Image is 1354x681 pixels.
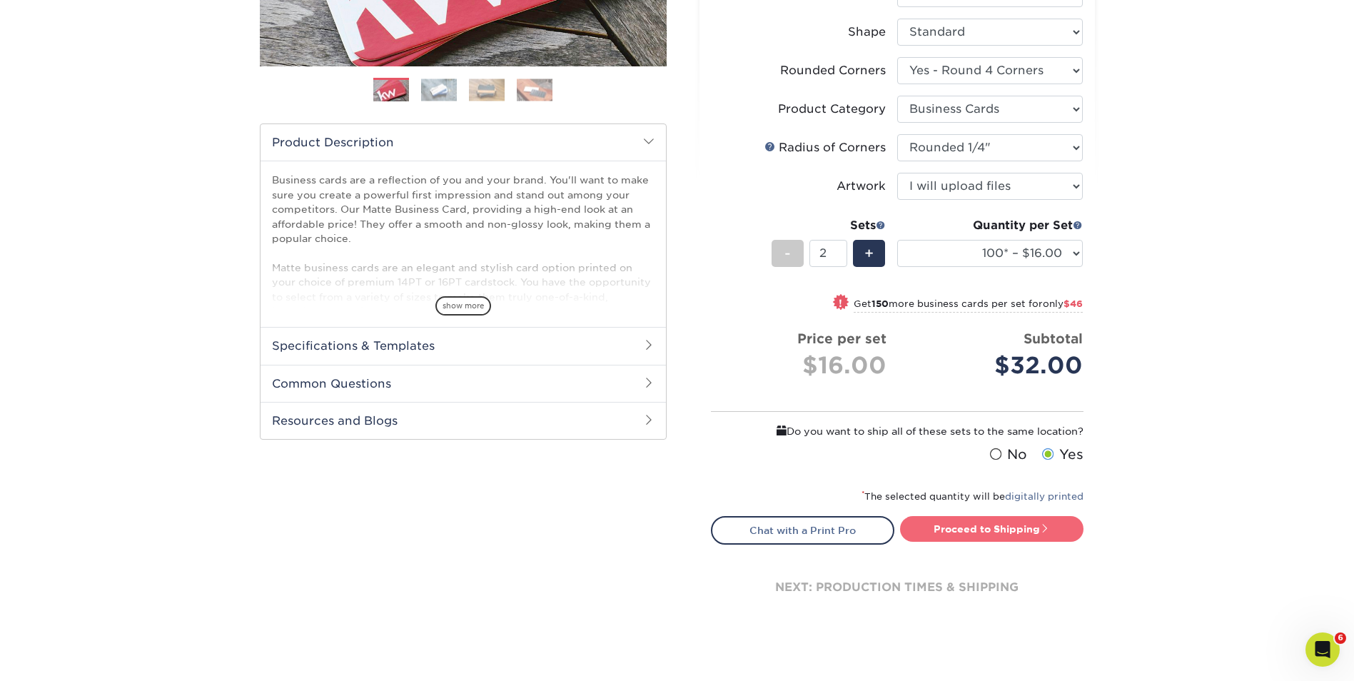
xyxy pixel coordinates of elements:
img: Business Cards 04 [517,79,552,101]
div: next: production times & shipping [711,545,1083,630]
span: 6 [1335,632,1346,644]
div: Radius of Corners [764,139,886,156]
label: No [986,445,1027,465]
img: Business Cards 02 [421,79,457,101]
strong: Subtotal [1024,331,1083,346]
div: Shape [848,24,886,41]
h2: Common Questions [261,365,666,402]
img: Business Cards 03 [469,79,505,101]
h2: Resources and Blogs [261,402,666,439]
div: Artwork [837,178,886,195]
div: Rounded Corners [780,62,886,79]
img: Business Cards 01 [373,73,409,109]
div: Quantity per Set [897,217,1083,234]
p: Business cards are a reflection of you and your brand. You'll want to make sure you create a powe... [272,173,655,376]
span: - [784,243,791,264]
div: Do you want to ship all of these sets to the same location? [711,423,1083,439]
strong: 150 [871,298,889,309]
h2: Product Description [261,124,666,161]
strong: Price per set [797,331,886,346]
div: $16.00 [722,348,886,383]
span: ! [839,296,842,311]
a: digitally printed [1005,491,1083,502]
small: Get more business cards per set for [854,298,1083,313]
label: Yes [1039,445,1083,465]
span: show more [435,296,491,316]
iframe: Intercom live chat [1305,632,1340,667]
span: only [1043,298,1083,309]
span: $46 [1064,298,1083,309]
div: Sets [772,217,886,234]
div: Product Category [778,101,886,118]
a: Proceed to Shipping [900,516,1083,542]
a: Chat with a Print Pro [711,516,894,545]
h2: Specifications & Templates [261,327,666,364]
small: The selected quantity will be [862,491,1083,502]
div: $32.00 [908,348,1083,383]
span: + [864,243,874,264]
